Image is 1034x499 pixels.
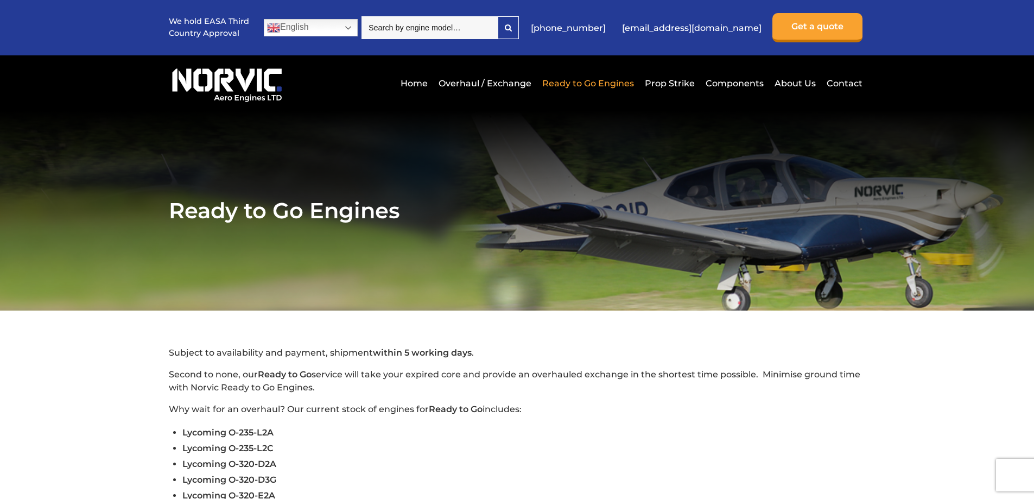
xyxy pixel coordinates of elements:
[169,368,865,394] p: Second to none, our service will take your expired core and provide an overhauled exchange in the...
[373,348,472,358] strong: within 5 working days
[525,15,611,41] a: [PHONE_NUMBER]
[772,70,819,97] a: About Us
[267,21,280,34] img: en
[429,404,483,414] strong: Ready to Go
[182,427,274,438] span: Lycoming O-235-L2A
[264,19,358,36] a: English
[540,70,637,97] a: Ready to Go Engines
[398,70,430,97] a: Home
[169,16,250,39] p: We hold EASA Third Country Approval
[258,369,312,380] strong: Ready to Go
[642,70,697,97] a: Prop Strike
[169,197,865,224] h1: Ready to Go Engines
[436,70,534,97] a: Overhaul / Exchange
[361,16,498,39] input: Search by engine model…
[824,70,862,97] a: Contact
[169,403,865,416] p: Why wait for an overhaul? Our current stock of engines for includes:
[703,70,766,97] a: Components
[182,475,276,485] span: Lycoming O-320-D3G
[169,64,285,103] img: Norvic Aero Engines logo
[182,459,276,469] span: Lycoming O-320-D2A
[169,346,865,359] p: Subject to availability and payment, shipment .
[617,15,767,41] a: [EMAIL_ADDRESS][DOMAIN_NAME]
[182,443,274,453] span: Lycoming O-235-L2C
[772,13,862,42] a: Get a quote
